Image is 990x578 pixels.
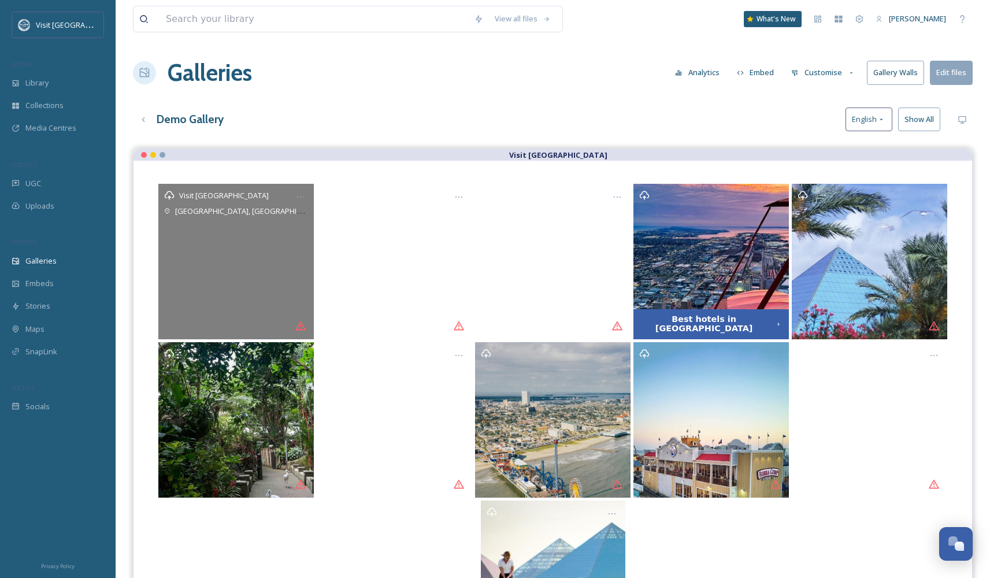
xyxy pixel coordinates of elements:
button: Embed [731,61,780,84]
button: Gallery Walls [867,61,924,84]
a: Opens media popup. Media description: 912f6e83a89b900df10e710b00a633afea14b866d61ba8e66ff150dd270... [632,342,790,498]
span: Visit [GEOGRAPHIC_DATA] [179,190,269,201]
a: Opens media popup. Media description: 7fe2b1378392844cb643c6f7e85682b6e1454ce26474a93e03f5e6f1eaa... [474,184,632,339]
a: Opens media popup. Media description: 40e1eee235fe252bd0a4540fbbf685473d5969a63e2f00ed83182a608a9... [474,342,632,498]
span: SnapLink [25,346,57,357]
strong: Visit [GEOGRAPHIC_DATA] [509,150,607,160]
h3: Demo Gallery [157,111,224,128]
span: SOCIALS [12,383,35,392]
a: View all files [489,8,557,30]
span: Uploads [25,201,54,212]
button: Edit files [930,61,973,84]
a: Privacy Policy [41,558,75,572]
div: Best hotels in [GEOGRAPHIC_DATA] [639,315,769,334]
a: Opens media popup. Media description: 21c33b5c2dd6ad8dc50d612fa5f45f9ccd21dd92144a2b2019d391c04f7... [316,184,474,339]
a: Opens media popup. Media description: 41c628e53ce531e9c395c26fcb6c4ef30fe426af0b4e8b71a6ab183d370... [790,342,948,498]
a: Opens media popup. Media description: 58372ba8d4f1027c0530d458b4df657e21f9f9ea0258c28391268d86aeb... [157,184,316,339]
span: Media Centres [25,123,76,134]
a: [PERSON_NAME] [870,8,952,30]
span: Galleries [25,255,57,266]
a: Opens media popup. Media description: eb57b395fae70f594caa759f6bd89baf67bc605c78ddc1545f1920f2fab... [632,184,790,339]
a: Analytics [669,61,731,84]
a: Opens media popup. Media description: 2dc68f8dcb36aa72663ea0fa073abb5818b8aa5c94b178346e81b8f9202... [316,342,474,498]
span: Collections [25,100,64,111]
span: COLLECT [12,160,36,169]
span: MEDIA [12,60,32,68]
span: Maps [25,324,45,335]
button: Show All [898,108,940,131]
span: Socials [25,401,50,412]
button: Analytics [669,61,725,84]
span: Library [25,77,49,88]
span: Embeds [25,278,54,289]
span: Privacy Policy [41,562,75,570]
span: UGC [25,178,41,189]
img: logo.png [18,19,30,31]
a: Opens media popup. Media description: a047a3250c66ec1d0b61e534c28595a9e75a7df64c67dbe6580e33e835c... [157,342,316,498]
a: What's New [744,11,802,27]
span: Stories [25,301,50,312]
a: Galleries [168,55,252,90]
span: [PERSON_NAME] [889,13,946,24]
button: Customise [785,61,861,84]
span: English [852,114,877,125]
button: Open Chat [939,527,973,561]
span: WIDGETS [12,238,38,246]
span: Visit [GEOGRAPHIC_DATA] [36,19,125,30]
span: [GEOGRAPHIC_DATA], [GEOGRAPHIC_DATA], [GEOGRAPHIC_DATA] [175,205,402,216]
a: Opens media popup. Media description: 7f848f1e86724e4e0e1a5b9588663ce7127773e30e9458490076b2c3c4b... [790,184,948,339]
input: Search your library [160,6,468,32]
